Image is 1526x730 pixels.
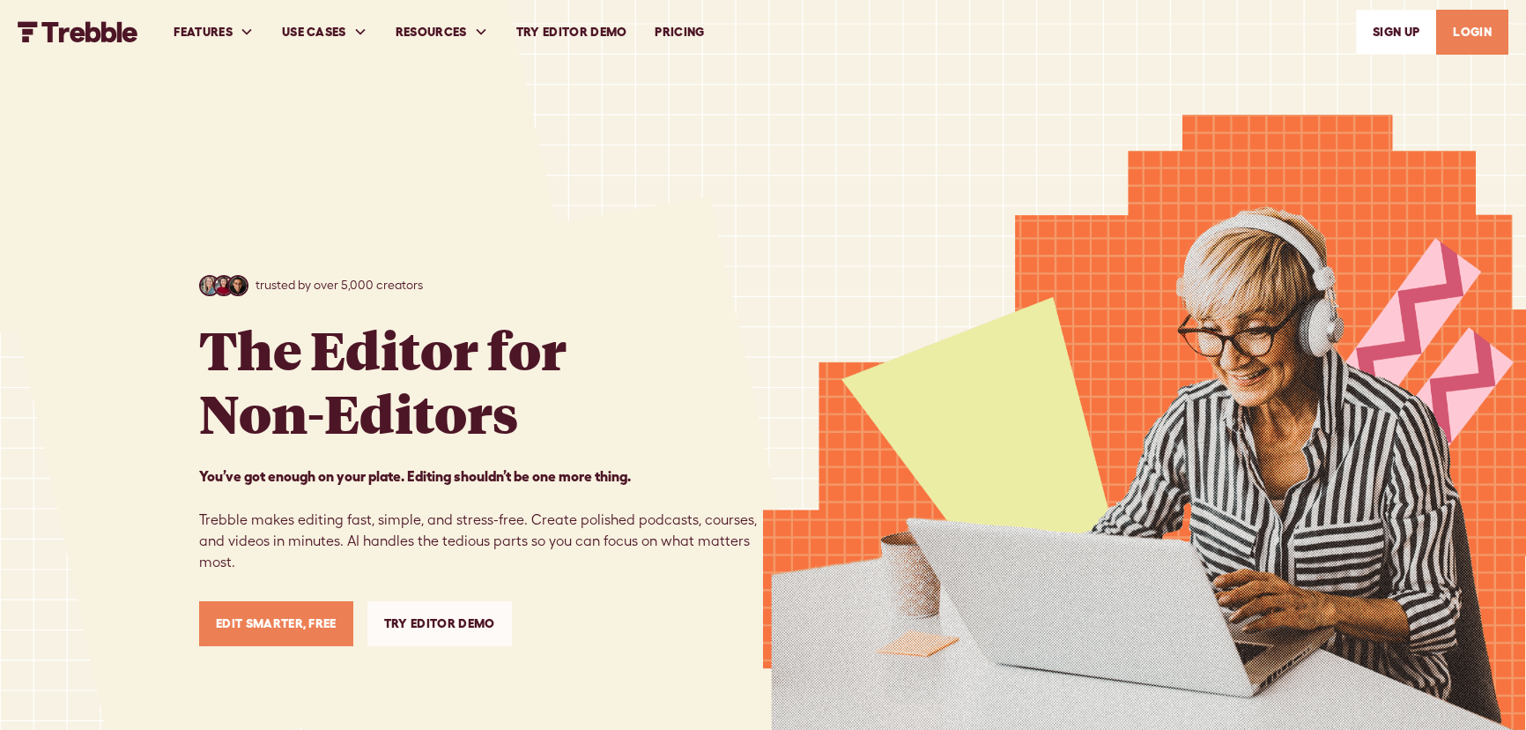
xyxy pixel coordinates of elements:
div: USE CASES [282,23,346,41]
a: SIGn UP [1356,10,1436,55]
a: Try Editor Demo [367,601,512,646]
strong: You’ve got enough on your plate. Editing shouldn’t be one more thing. ‍ [199,468,631,484]
a: PRICING [641,2,718,63]
a: home [18,21,138,42]
img: Trebble FM Logo [18,21,138,42]
div: FEATURES [174,23,233,41]
p: trusted by over 5,000 creators [256,276,423,294]
a: Edit Smarter, Free [199,601,353,646]
div: RESOURCES [396,23,467,41]
p: Trebble makes editing fast, simple, and stress-free. Create polished podcasts, courses, and video... [199,466,763,573]
div: USE CASES [268,2,381,63]
a: LOGIN [1436,10,1508,55]
div: FEATURES [159,2,268,63]
div: RESOURCES [381,2,502,63]
a: Try Editor Demo [502,2,641,63]
h1: The Editor for Non-Editors [199,317,567,444]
